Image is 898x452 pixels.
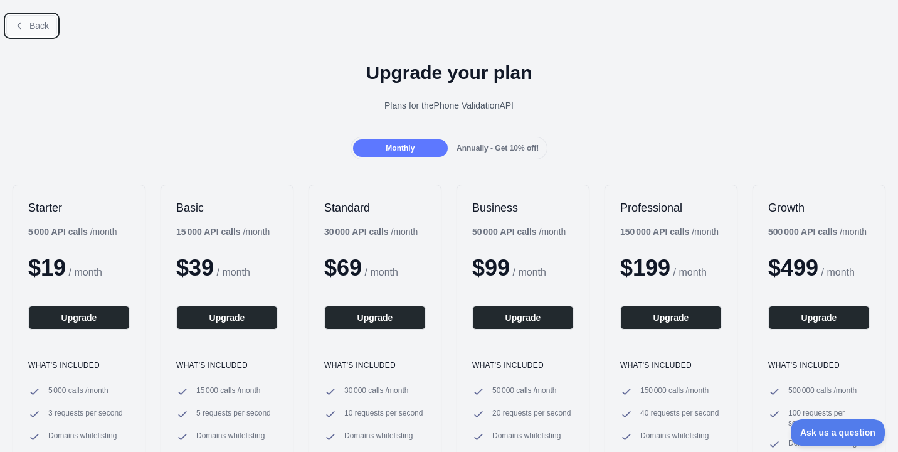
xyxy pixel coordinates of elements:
h2: Professional [620,200,722,215]
div: / month [768,225,867,238]
h2: Growth [768,200,870,215]
h2: Standard [324,200,426,215]
b: 50 000 API calls [472,227,537,237]
iframe: Toggle Customer Support [791,419,885,446]
h2: Business [472,200,574,215]
span: $ 499 [768,255,818,281]
span: $ 99 [472,255,510,281]
div: / month [472,225,566,238]
span: $ 199 [620,255,670,281]
b: 30 000 API calls [324,227,389,237]
b: 500 000 API calls [768,227,837,237]
div: / month [620,225,719,238]
b: 150 000 API calls [620,227,689,237]
span: $ 69 [324,255,362,281]
div: / month [324,225,418,238]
